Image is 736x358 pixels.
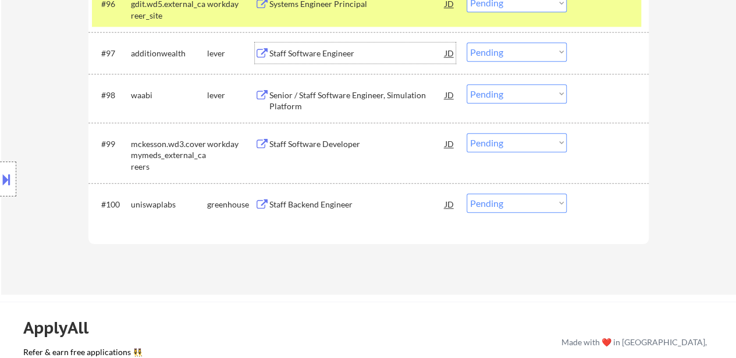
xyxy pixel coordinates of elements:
[207,199,255,210] div: greenhouse
[269,138,445,150] div: Staff Software Developer
[444,84,456,105] div: JD
[269,199,445,210] div: Staff Backend Engineer
[444,42,456,63] div: JD
[444,133,456,154] div: JD
[207,138,255,150] div: workday
[269,90,445,112] div: Senior / Staff Software Engineer, Simulation Platform
[444,194,456,214] div: JD
[207,48,255,59] div: lever
[23,318,102,338] div: ApplyAll
[101,48,122,59] div: #97
[207,90,255,101] div: lever
[131,48,207,59] div: additionwealth
[269,48,445,59] div: Staff Software Engineer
